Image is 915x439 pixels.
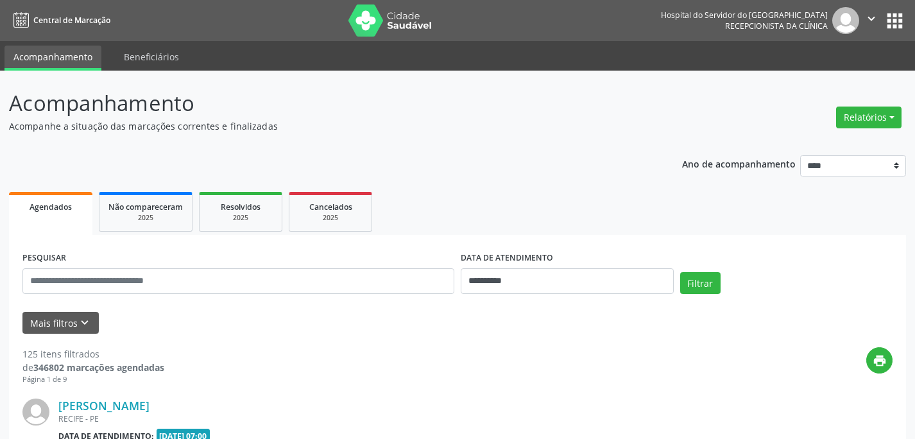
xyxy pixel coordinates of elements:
div: 2025 [209,213,273,223]
div: Hospital do Servidor do [GEOGRAPHIC_DATA] [661,10,828,21]
p: Acompanhamento [9,87,637,119]
a: Central de Marcação [9,10,110,31]
button: Relatórios [836,107,902,128]
span: Resolvidos [221,202,261,212]
i:  [864,12,878,26]
img: img [22,399,49,426]
strong: 346802 marcações agendadas [33,361,164,374]
span: Agendados [30,202,72,212]
a: Beneficiários [115,46,188,68]
button: print [866,347,893,374]
a: [PERSON_NAME] [58,399,150,413]
i: print [873,354,887,368]
button: Filtrar [680,272,721,294]
i: keyboard_arrow_down [78,316,92,330]
p: Ano de acompanhamento [682,155,796,171]
button: apps [884,10,906,32]
span: Central de Marcação [33,15,110,26]
div: 2025 [298,213,363,223]
div: 2025 [108,213,183,223]
span: Cancelados [309,202,352,212]
a: Acompanhamento [4,46,101,71]
span: Recepcionista da clínica [725,21,828,31]
label: PESQUISAR [22,248,66,268]
p: Acompanhe a situação das marcações correntes e finalizadas [9,119,637,133]
button: Mais filtroskeyboard_arrow_down [22,312,99,334]
div: de [22,361,164,374]
div: Página 1 de 9 [22,374,164,385]
label: DATA DE ATENDIMENTO [461,248,553,268]
div: 125 itens filtrados [22,347,164,361]
div: RECIFE - PE [58,413,700,424]
button:  [859,7,884,34]
img: img [832,7,859,34]
span: Não compareceram [108,202,183,212]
